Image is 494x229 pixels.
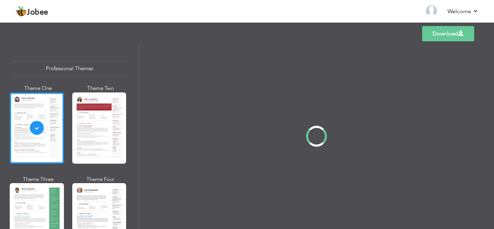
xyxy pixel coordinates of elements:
[16,6,48,17] a: Jobee
[16,6,27,17] img: jobee.io
[426,5,437,16] img: Profile Img
[447,7,478,16] a: Welcome
[422,26,474,41] a: Download
[27,9,48,16] span: Jobee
